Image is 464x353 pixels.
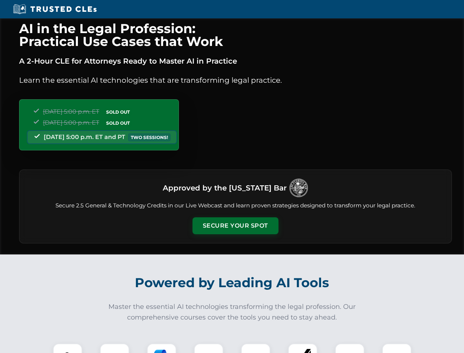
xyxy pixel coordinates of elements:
button: Secure Your Spot [193,217,278,234]
img: Logo [289,179,308,197]
p: A 2-Hour CLE for Attorneys Ready to Master AI in Practice [19,55,452,67]
h2: Powered by Leading AI Tools [29,270,436,296]
span: [DATE] 5:00 p.m. ET [43,119,99,126]
p: Learn the essential AI technologies that are transforming legal practice. [19,74,452,86]
h1: AI in the Legal Profession: Practical Use Cases that Work [19,22,452,48]
span: SOLD OUT [104,119,132,127]
span: [DATE] 5:00 p.m. ET [43,108,99,115]
p: Master the essential AI technologies transforming the legal profession. Our comprehensive courses... [104,302,361,323]
span: SOLD OUT [104,108,132,116]
h3: Approved by the [US_STATE] Bar [163,181,287,195]
p: Secure 2.5 General & Technology Credits in our Live Webcast and learn proven strategies designed ... [28,202,443,210]
img: Trusted CLEs [11,4,99,15]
